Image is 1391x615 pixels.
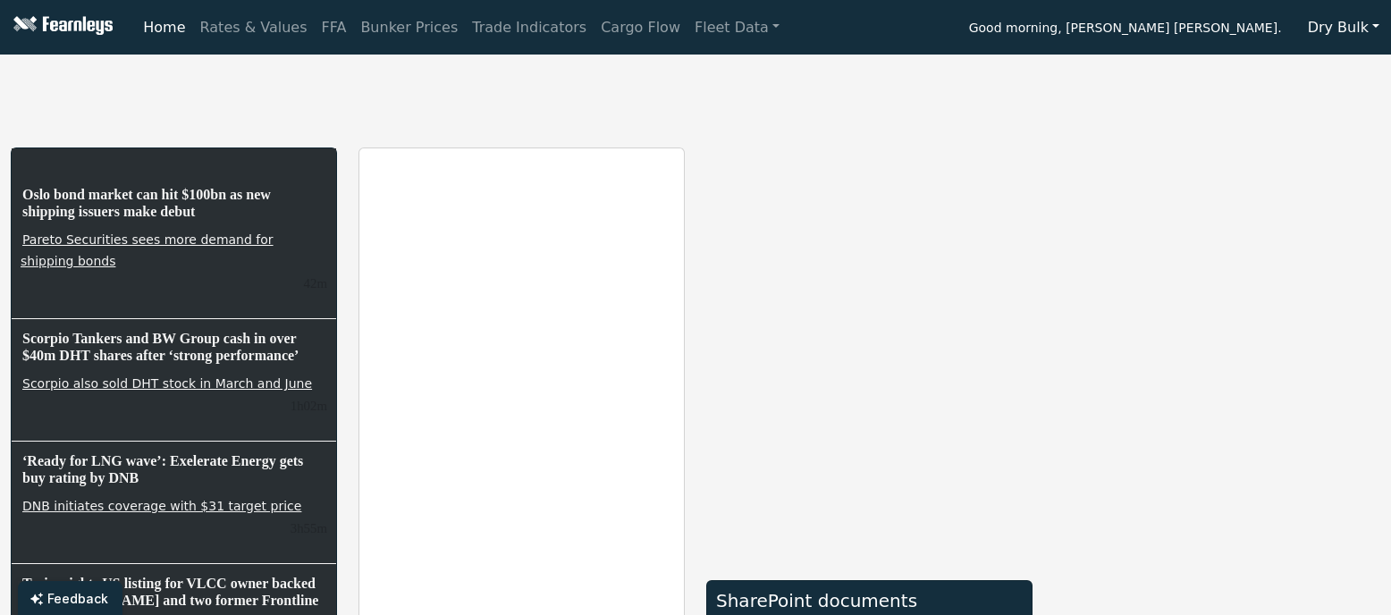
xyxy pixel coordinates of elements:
a: Cargo Flow [594,10,687,46]
a: DNB initiates coverage with $31 target price [21,497,303,515]
img: Fearnleys Logo [9,16,113,38]
a: Fleet Data [687,10,787,46]
span: Good morning, [PERSON_NAME] [PERSON_NAME]. [969,14,1282,45]
iframe: mini symbol-overview TradingView widget [1054,362,1380,559]
small: 9/11/2025, 10:47:18 AM [304,276,327,291]
h6: Scorpio Tankers and BW Group cash in over $40m DHT shares after ‘strong performance’ [21,328,327,366]
a: Scorpio also sold DHT stock in March and June [21,375,314,392]
a: FFA [315,10,354,46]
iframe: mini symbol-overview TradingView widget [1054,147,1380,344]
a: Trade Indicators [465,10,594,46]
iframe: tickers TradingView widget [11,62,1380,126]
a: Bunker Prices [353,10,465,46]
small: 9/11/2025, 8:34:18 AM [291,521,327,535]
h6: ‘Ready for LNG wave’: Exelerate Energy gets buy rating by DNB [21,451,327,488]
button: Dry Bulk [1296,11,1391,45]
h6: Oslo bond market can hit $100bn as new shipping issuers make debut [21,184,327,222]
a: Pareto Securities sees more demand for shipping bonds [21,231,274,270]
div: SharePoint documents [716,590,1023,611]
a: Home [136,10,192,46]
a: Rates & Values [193,10,315,46]
small: 9/11/2025, 10:27:20 AM [291,399,327,413]
iframe: market overview TradingView widget [706,147,1033,560]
